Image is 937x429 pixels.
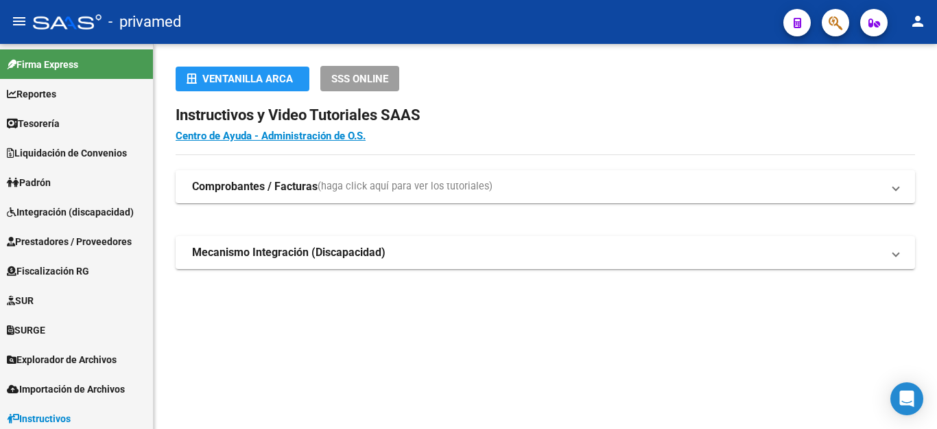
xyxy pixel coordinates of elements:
[108,7,181,37] span: - privamed
[176,130,366,142] a: Centro de Ayuda - Administración de O.S.
[7,234,132,249] span: Prestadores / Proveedores
[7,293,34,308] span: SUR
[7,57,78,72] span: Firma Express
[11,13,27,30] mat-icon: menu
[192,179,318,194] strong: Comprobantes / Facturas
[176,236,915,269] mat-expansion-panel-header: Mecanismo Integración (Discapacidad)
[176,170,915,203] mat-expansion-panel-header: Comprobantes / Facturas(haga click aquí para ver los tutoriales)
[7,264,89,279] span: Fiscalización RG
[7,116,60,131] span: Tesorería
[7,146,127,161] span: Liquidación de Convenios
[7,352,117,367] span: Explorador de Archivos
[7,86,56,102] span: Reportes
[331,73,388,85] span: SSS ONLINE
[192,245,386,260] strong: Mecanismo Integración (Discapacidad)
[176,67,309,91] button: Ventanilla ARCA
[7,205,134,220] span: Integración (discapacidad)
[7,382,125,397] span: Importación de Archivos
[320,66,399,91] button: SSS ONLINE
[7,175,51,190] span: Padrón
[890,382,923,415] div: Open Intercom Messenger
[318,179,493,194] span: (haga click aquí para ver los tutoriales)
[176,102,915,128] h2: Instructivos y Video Tutoriales SAAS
[187,67,298,91] div: Ventanilla ARCA
[7,411,71,426] span: Instructivos
[7,323,45,338] span: SURGE
[910,13,926,30] mat-icon: person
